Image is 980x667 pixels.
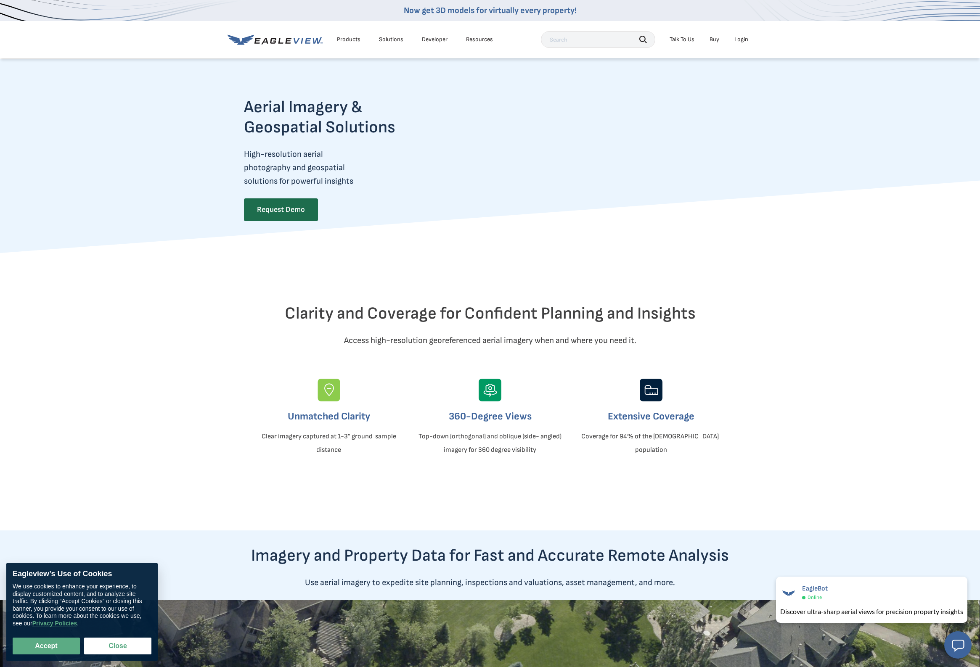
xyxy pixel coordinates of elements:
div: Products [337,36,360,43]
button: Close [84,638,151,654]
div: Login [734,36,748,43]
p: Access high-resolution georeferenced aerial imagery when and where you need it. [244,334,736,347]
button: Accept [13,638,80,654]
div: We use cookies to enhance your experience, to display customized content, and to analyze site tra... [13,583,151,627]
div: Talk To Us [670,36,694,43]
p: High-resolution aerial photography and geospatial solutions for powerful insights [244,148,428,188]
h3: 360-Degree Views [416,410,564,423]
div: Eagleview’s Use of Cookies [13,569,151,579]
a: Privacy Policies [32,620,77,627]
a: Buy [710,36,719,43]
p: Clear imagery captured at 1-3” ground sample distance [255,430,403,457]
h2: Aerial Imagery & Geospatial Solutions [244,97,428,137]
a: Now get 3D models for virtually every property! [404,5,577,16]
div: Resources [466,36,493,43]
input: Search [541,31,655,48]
h2: Clarity and Coverage for Confident Planning and Insights [244,303,736,324]
h3: Unmatched Clarity [255,410,403,423]
div: Solutions [379,36,403,43]
a: Developer [422,36,448,43]
span: EagleBot [802,585,828,593]
span: Online [808,594,822,601]
div: Discover ultra-sharp aerial views for precision property insights [780,606,963,617]
p: Top-down (orthogonal) and oblique (side- angled) imagery for 360 degree visibility [416,430,564,457]
img: EagleBot [780,585,797,601]
a: Request Demo [244,198,318,221]
h3: Extensive Coverage [577,410,725,423]
button: Open chat window [944,631,972,659]
p: Coverage for 94% of the [DEMOGRAPHIC_DATA] population [577,430,725,457]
